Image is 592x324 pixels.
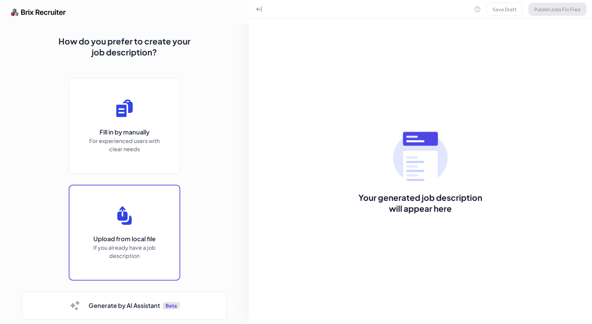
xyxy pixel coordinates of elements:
[163,302,180,309] div: Beta
[69,78,180,174] button: Fill in by manuallyFor experienced users with clear needs
[354,192,487,214] span: Your generated job description will appear here
[393,129,448,184] img: no txt
[89,301,160,310] span: Generate by AI Assistant
[69,185,180,281] button: Upload from local fileIf you already have a job description
[58,36,191,57] span: How do you prefer to create your job description?
[11,5,66,19] img: logo
[87,127,162,137] p: Fill in by manually
[22,291,227,320] button: Generate by AI AssistantBeta
[87,137,162,153] p: For experienced users with clear needs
